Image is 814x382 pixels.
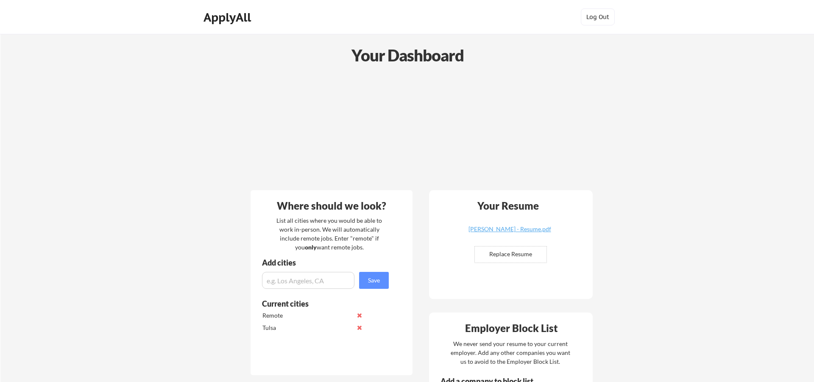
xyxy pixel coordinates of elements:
[262,272,354,289] input: e.g. Los Angeles, CA
[450,339,571,366] div: We never send your resume to your current employer. Add any other companies you want us to avoid ...
[459,226,560,239] a: [PERSON_NAME] - Resume.pdf
[262,324,352,332] div: Tulsa
[432,323,590,333] div: Employer Block List
[253,201,410,211] div: Where should we look?
[359,272,389,289] button: Save
[203,10,254,25] div: ApplyAll
[305,244,317,251] strong: only
[262,259,391,266] div: Add cities
[466,201,550,211] div: Your Resume
[1,43,814,67] div: Your Dashboard
[459,226,560,232] div: [PERSON_NAME] - Resume.pdf
[581,8,615,25] button: Log Out
[271,216,387,252] div: List all cities where you would be able to work in-person. We will automatically include remote j...
[262,300,379,307] div: Current cities
[262,311,352,320] div: Remote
